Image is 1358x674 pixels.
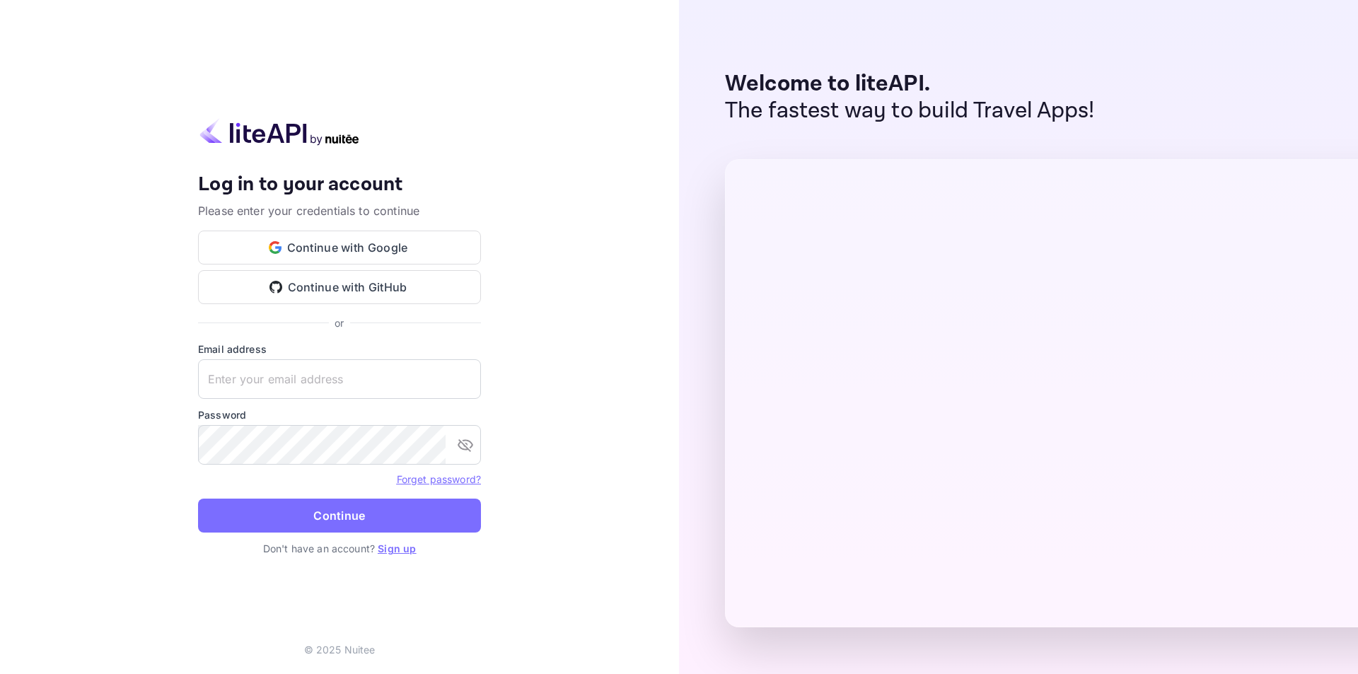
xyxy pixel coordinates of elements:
p: Please enter your credentials to continue [198,202,481,219]
input: Enter your email address [198,359,481,399]
h4: Log in to your account [198,173,481,197]
a: Sign up [378,542,416,554]
p: Welcome to liteAPI. [725,71,1095,98]
label: Email address [198,342,481,356]
img: liteapi [198,118,361,146]
a: Forget password? [397,473,481,485]
p: © 2025 Nuitee [304,642,376,657]
p: Don't have an account? [198,541,481,556]
a: Forget password? [397,472,481,486]
button: Continue with GitHub [198,270,481,304]
button: toggle password visibility [451,431,480,459]
p: or [335,315,344,330]
button: Continue [198,499,481,533]
p: The fastest way to build Travel Apps! [725,98,1095,124]
label: Password [198,407,481,422]
button: Continue with Google [198,231,481,265]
